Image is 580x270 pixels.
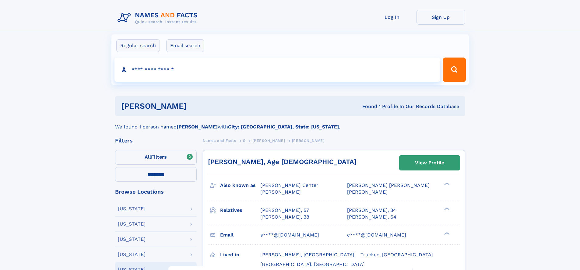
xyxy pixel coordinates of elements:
[114,58,441,82] input: search input
[347,182,430,188] span: [PERSON_NAME] [PERSON_NAME]
[115,189,197,195] div: Browse Locations
[243,139,246,143] span: S
[399,156,460,170] a: View Profile
[121,102,275,110] h1: [PERSON_NAME]
[118,237,146,242] div: [US_STATE]
[415,156,444,170] div: View Profile
[443,231,450,235] div: ❯
[347,214,396,220] a: [PERSON_NAME], 64
[260,252,354,258] span: [PERSON_NAME], [GEOGRAPHIC_DATA]
[443,58,466,82] button: Search Button
[347,189,388,195] span: [PERSON_NAME]
[208,158,357,166] a: [PERSON_NAME], Age [DEMOGRAPHIC_DATA]
[360,252,433,258] span: Truckee, [GEOGRAPHIC_DATA]
[118,222,146,226] div: [US_STATE]
[443,207,450,211] div: ❯
[260,189,301,195] span: [PERSON_NAME]
[118,206,146,211] div: [US_STATE]
[443,182,450,186] div: ❯
[243,137,246,144] a: S
[252,139,285,143] span: [PERSON_NAME]
[220,205,260,216] h3: Relatives
[260,207,309,214] a: [PERSON_NAME], 57
[228,124,339,130] b: City: [GEOGRAPHIC_DATA], State: [US_STATE]
[220,180,260,191] h3: Also known as
[260,182,318,188] span: [PERSON_NAME] Center
[166,39,204,52] label: Email search
[260,261,365,267] span: [GEOGRAPHIC_DATA], [GEOGRAPHIC_DATA]
[252,137,285,144] a: [PERSON_NAME]
[368,10,417,25] a: Log In
[220,230,260,240] h3: Email
[347,207,396,214] a: [PERSON_NAME], 34
[115,150,197,165] label: Filters
[203,137,236,144] a: Names and Facts
[274,103,459,110] div: Found 1 Profile In Our Records Database
[292,139,325,143] span: [PERSON_NAME]
[260,214,309,220] a: [PERSON_NAME], 38
[115,138,197,143] div: Filters
[115,10,203,26] img: Logo Names and Facts
[177,124,218,130] b: [PERSON_NAME]
[417,10,465,25] a: Sign Up
[115,116,465,131] div: We found 1 person named with .
[116,39,160,52] label: Regular search
[118,252,146,257] div: [US_STATE]
[220,250,260,260] h3: Lived in
[145,154,151,160] span: All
